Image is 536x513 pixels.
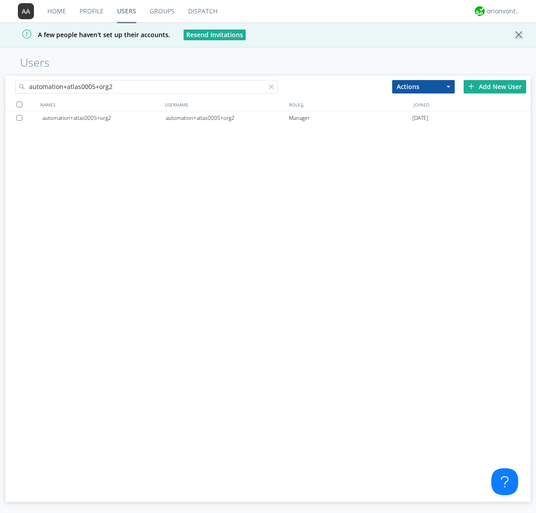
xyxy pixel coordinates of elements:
div: USERNAME [163,98,287,111]
div: NAMES [38,98,163,111]
span: A few people haven't set up their accounts. [7,30,170,39]
img: 373638.png [18,3,34,19]
button: Actions [392,80,455,93]
div: JOINED [411,98,536,111]
div: Add New User [464,80,526,93]
iframe: Toggle Customer Support [491,468,518,495]
button: Resend Invitations [184,30,246,40]
a: automation+atlas0005+org2automation+atlas0005+org2Manager[DATE] [5,111,531,125]
div: Manager [289,111,412,125]
span: [DATE] [412,111,428,125]
div: automation+atlas0005+org2 [42,111,166,125]
img: plus.svg [468,83,474,89]
img: 29d36aed6fa347d5a1537e7736e6aa13 [475,6,485,16]
div: orionvontas+atlas+automation+org2 [487,7,520,16]
input: Search users [15,80,278,93]
div: automation+atlas0005+org2 [166,111,289,125]
div: ROLE [287,98,411,111]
